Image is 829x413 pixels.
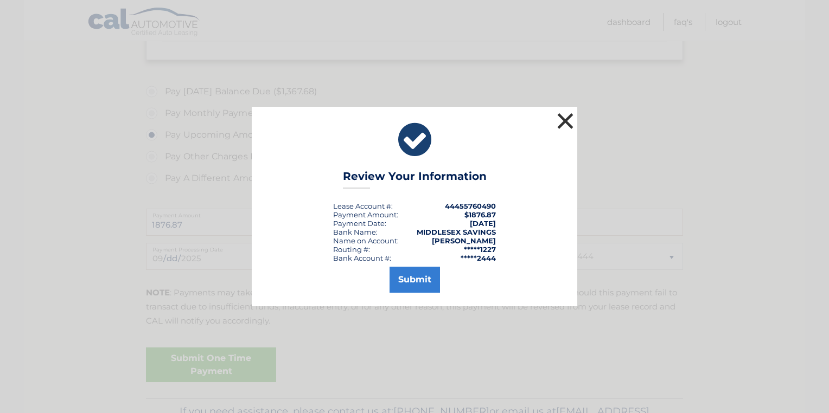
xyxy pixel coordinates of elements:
div: Routing #: [333,245,370,254]
div: Payment Amount: [333,210,398,219]
div: : [333,219,386,228]
div: Name on Account: [333,236,399,245]
strong: MIDDLESEX SAVINGS [417,228,496,236]
h3: Review Your Information [343,170,487,189]
button: × [554,110,576,132]
div: Bank Account #: [333,254,391,262]
strong: [PERSON_NAME] [432,236,496,245]
span: [DATE] [470,219,496,228]
span: Payment Date [333,219,385,228]
div: Bank Name: [333,228,378,236]
div: Lease Account #: [333,202,393,210]
strong: 44455760490 [445,202,496,210]
button: Submit [390,267,440,293]
span: $1876.87 [464,210,496,219]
